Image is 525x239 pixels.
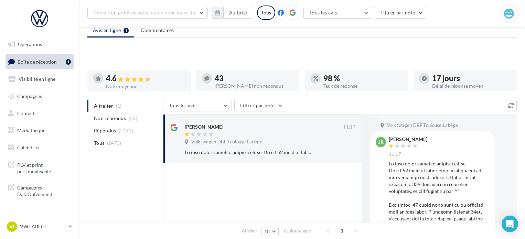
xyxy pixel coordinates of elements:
[17,183,71,198] span: Campagnes DataOnDemand
[18,41,42,47] span: Opérations
[4,106,75,121] a: Contacts
[94,127,116,134] span: Répondus
[9,223,15,230] span: VL
[234,100,286,111] button: Filtrer par note
[17,110,36,116] span: Contacts
[17,144,40,150] span: Calendrier
[4,37,75,52] a: Opérations
[264,229,270,234] span: 10
[282,228,311,234] span: résultats/page
[242,228,257,234] span: Afficher
[378,139,384,145] span: jr
[4,140,75,155] a: Calendrier
[212,7,253,19] button: Au total
[169,102,197,108] span: Tous les avis
[163,100,232,111] button: Tous les avis
[119,128,133,133] span: (2430)
[17,93,42,99] span: Campagnes
[18,58,57,64] span: Boîte de réception
[323,84,403,88] div: Taux de réponse
[185,149,311,156] div: Lo ipsu dolors ametco adipisci elitse. Do e t 52 incid ut labor etdol m'aliquaeni ad min veniamqu...
[261,227,279,236] button: 10
[336,225,347,236] span: 1
[375,7,427,19] button: Filtrer par note
[257,6,275,20] div: Tous
[4,157,75,178] a: PLV et print personnalisable
[4,72,75,86] a: Visibilité en ligne
[94,115,126,122] span: Non répondus
[20,223,66,230] p: VW LABEGE
[215,84,294,88] div: [PERSON_NAME] non répondus
[185,123,223,130] div: [PERSON_NAME]
[432,75,511,82] div: 17 jours
[387,122,458,129] span: Volkswagen DBF Toulouse Labège
[17,127,45,133] span: Médiathèque
[389,137,427,142] div: [PERSON_NAME]
[66,59,71,65] div: 1
[191,139,262,145] span: Volkswagen DBF Toulouse Labège
[6,220,74,233] a: VL VW LABEGE
[4,123,75,138] a: Médiathèque
[107,140,121,146] span: (2473)
[389,151,401,157] span: 11:17
[323,75,403,82] div: 98 %
[106,84,185,89] div: Note moyenne
[309,10,337,15] span: Tous les avis
[343,124,356,130] span: 11:17
[215,75,294,82] div: 43
[4,180,75,200] a: Campagnes DataOnDemand
[19,76,55,82] span: Visibilité en ligne
[93,10,195,15] span: Choisir un point de vente ou un code magasin
[106,75,185,83] div: 4.6
[432,84,511,88] div: Délai de réponse moyen
[87,7,208,19] button: Choisir un point de vente ou un code magasin
[223,7,253,19] button: Au total
[17,160,71,175] span: PLV et print personnalisable
[141,27,174,34] span: Commentaires
[129,116,137,121] span: (43)
[303,7,372,19] button: Tous les avis
[4,89,75,104] a: Campagnes
[94,140,104,146] span: Tous
[502,216,518,232] div: Open Intercom Messenger
[4,54,75,69] a: Boîte de réception1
